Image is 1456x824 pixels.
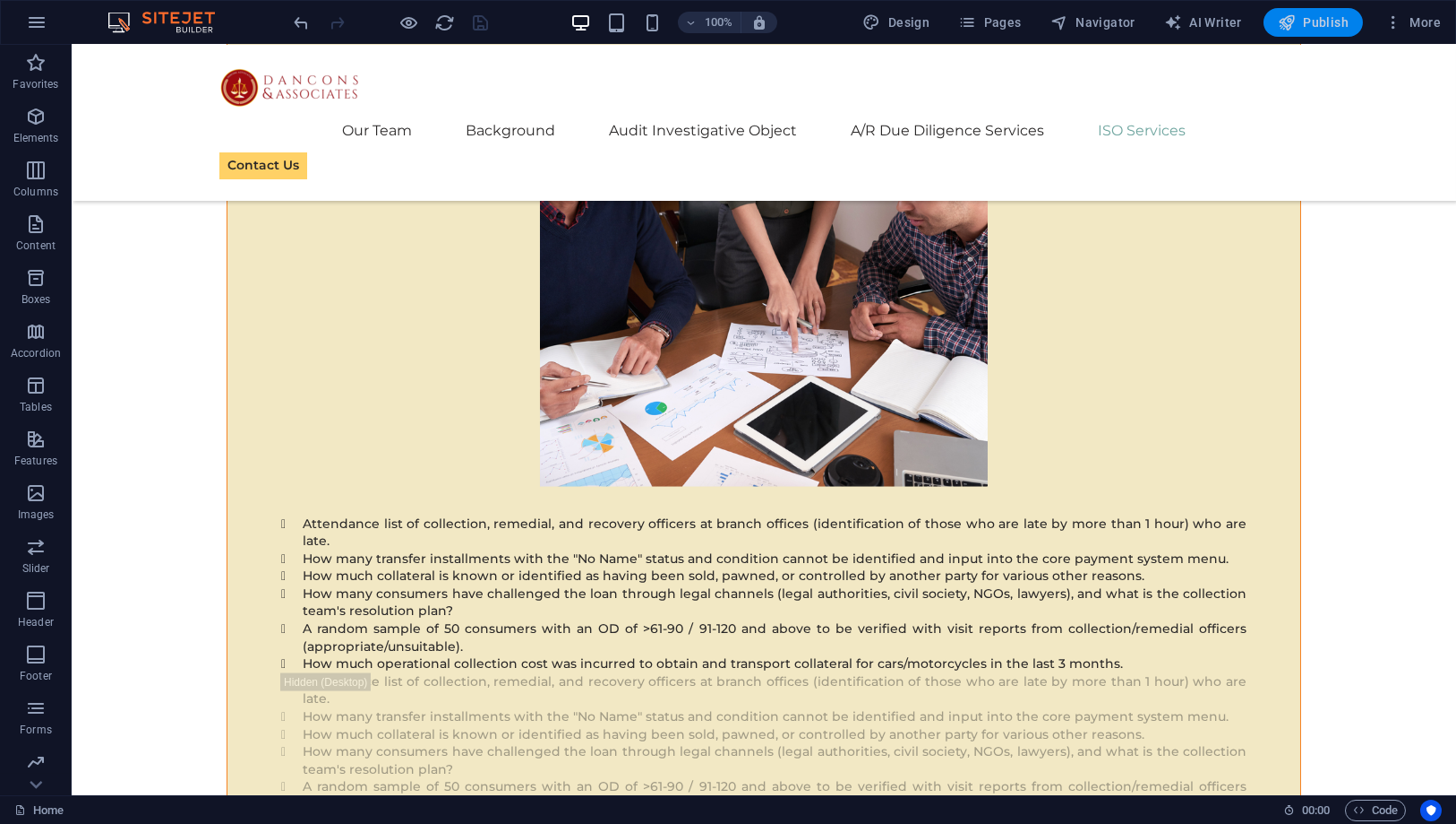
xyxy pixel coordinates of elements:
[18,507,55,522] p: Images
[398,12,420,33] button: Click here to leave preview mode and continue editing
[18,615,54,629] p: Header
[16,239,56,253] p: Content
[1050,13,1135,31] span: Navigator
[291,12,313,33] button: undo
[1043,8,1143,37] button: Navigator
[20,400,52,414] p: Tables
[434,12,456,33] button: reload
[21,292,51,307] p: Boxes
[1157,8,1249,37] button: AI Writer
[705,12,733,33] h6: 100%
[1377,8,1448,37] button: More
[1315,803,1317,817] span: :
[292,13,313,33] i: Undo: Change text (Ctrl+Z)
[958,13,1021,31] span: Pages
[103,12,237,33] img: Editor Logo
[856,8,938,37] button: Design
[13,131,59,145] p: Elements
[1302,800,1330,821] span: 00 00
[1353,800,1398,821] span: Code
[20,669,52,683] p: Footer
[1384,13,1441,31] span: More
[13,185,58,199] p: Columns
[678,12,741,33] button: 100%
[1283,800,1331,821] h6: Session time
[20,723,52,737] p: Forms
[1420,800,1442,821] button: Usercentrics
[13,77,58,91] p: Favorites
[22,561,50,576] p: Slider
[435,13,456,33] i: Reload page
[11,346,61,360] p: Accordion
[1263,8,1363,37] button: Publish
[1278,13,1349,31] span: Publish
[1164,13,1242,31] span: AI Writer
[863,13,930,31] span: Design
[1345,800,1406,821] button: Code
[951,8,1028,37] button: Pages
[751,14,767,30] i: On resize automatically adjust zoom level to fit chosen device.
[14,454,57,468] p: Features
[14,800,64,821] a: Click to cancel selection. Double-click to open Pages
